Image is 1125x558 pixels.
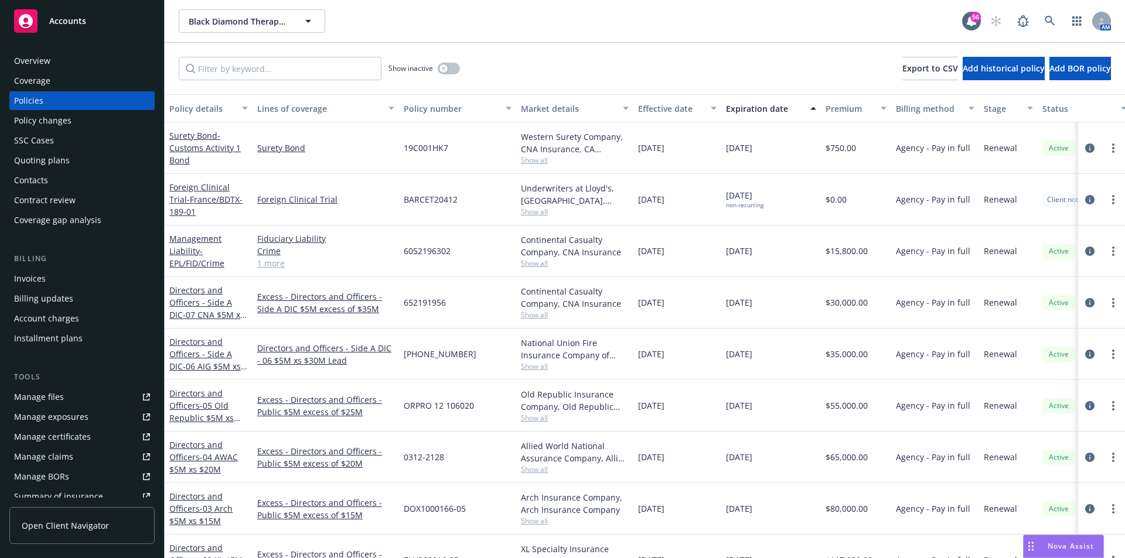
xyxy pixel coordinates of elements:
span: Show all [521,516,629,526]
span: - 07 CNA $5M xs $35M Excess [169,309,247,333]
a: Manage files [9,388,155,406]
div: Stage [984,102,1020,115]
button: Policy details [165,94,253,122]
div: Arch Insurance Company, Arch Insurance Company [521,491,629,516]
a: Accounts [9,5,155,37]
span: Agency - Pay in full [896,245,970,257]
a: Management Liability [169,233,224,269]
div: Coverage [14,71,50,90]
span: Renewal [984,399,1017,412]
div: SSC Cases [14,131,54,150]
a: Crime [257,245,394,257]
span: $30,000.00 [826,296,868,309]
a: circleInformation [1083,244,1097,258]
span: 19C001HK7 [404,142,448,154]
span: $750.00 [826,142,856,154]
button: Lines of coverage [253,94,399,122]
span: [DATE] [638,193,664,206]
a: Fiduciary Liability [257,232,394,245]
span: Renewal [984,451,1017,463]
a: more [1106,244,1120,258]
span: $0.00 [826,193,847,206]
span: Agency - Pay in full [896,296,970,309]
a: Coverage gap analysis [9,211,155,230]
span: Renewal [984,142,1017,154]
div: Manage BORs [14,467,69,486]
div: Policy number [404,102,499,115]
a: Foreign Clinical Trial [257,193,394,206]
a: Excess - Directors and Officers - Public $5M excess of $20M [257,445,394,470]
span: [DATE] [726,348,752,360]
span: [DATE] [638,296,664,309]
button: Policy number [399,94,516,122]
a: Contacts [9,171,155,190]
a: Policy changes [9,111,155,130]
div: Allied World National Assurance Company, Allied World Assurance Company (AWAC) [521,440,629,464]
span: Active [1047,504,1071,514]
div: Billing [9,253,155,265]
a: Manage exposures [9,408,155,426]
span: Show inactive [388,63,433,73]
span: - France/BDTX-189-01 [169,194,243,217]
div: Drag to move [1024,535,1038,557]
a: Policies [9,91,155,110]
span: [DATE] [638,142,664,154]
span: [DATE] [638,245,664,257]
a: Account charges [9,309,155,328]
div: Underwriters at Lloyd's, [GEOGRAPHIC_DATA], [PERSON_NAME] of [GEOGRAPHIC_DATA], Clinical Trials I... [521,182,629,207]
a: more [1106,502,1120,516]
a: circleInformation [1083,450,1097,464]
a: Start snowing [984,9,1008,33]
span: 652191956 [404,296,446,309]
span: [DATE] [726,245,752,257]
span: Show all [521,258,629,268]
a: circleInformation [1083,347,1097,361]
input: Filter by keyword... [179,57,381,80]
span: Active [1047,349,1071,360]
div: Effective date [638,102,704,115]
a: more [1106,141,1120,155]
div: 56 [970,12,981,22]
span: $65,000.00 [826,451,868,463]
span: [DATE] [726,399,752,412]
div: Summary of insurance [14,487,103,506]
a: more [1106,296,1120,310]
div: Manage certificates [14,427,91,446]
div: Policy changes [14,111,71,130]
span: Renewal [984,502,1017,515]
button: Black Diamond Therapeutics, Inc. [179,9,325,33]
div: Manage claims [14,447,73,466]
span: Open Client Navigator [22,519,109,532]
button: Expiration date [721,94,821,122]
div: Billing method [896,102,962,115]
span: Client not renewing [1047,194,1110,205]
a: Excess - Directors and Officers - Public $5M excess of $25M [257,393,394,418]
a: Excess - Directors and Officers - Public $5M excess of $15M [257,497,394,521]
span: Renewal [984,245,1017,257]
a: circleInformation [1083,296,1097,310]
span: Show all [521,361,629,371]
span: Active [1047,452,1071,463]
a: circleInformation [1083,141,1097,155]
span: BARCET20412 [404,193,458,206]
a: Directors and Officers [169,439,238,475]
div: Tools [9,371,155,383]
button: Effective date [633,94,721,122]
span: Show all [521,464,629,474]
span: [DATE] [638,348,664,360]
div: Old Republic Insurance Company, Old Republic General Insurance Group [521,388,629,413]
a: Directors and Officers - Side A DIC - 06 $5M xs $30M Lead [257,342,394,367]
span: 0312-2128 [404,451,444,463]
a: Excess - Directors and Officers - Side A DIC $5M excess of $35M [257,290,394,315]
a: SSC Cases [9,131,155,150]
a: circleInformation [1083,399,1097,413]
a: Manage BORs [9,467,155,486]
a: 1 more [257,257,394,269]
a: Installment plans [9,329,155,348]
span: Active [1047,246,1071,256]
div: Market details [521,102,616,115]
span: Agency - Pay in full [896,193,970,206]
span: Agency - Pay in full [896,451,970,463]
a: Directors and Officers - Side A DIC [169,336,241,384]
